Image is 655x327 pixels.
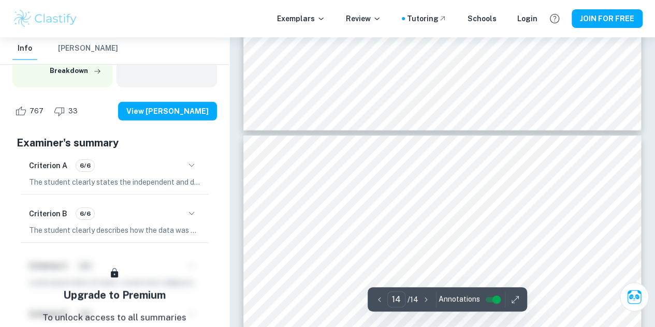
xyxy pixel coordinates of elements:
h5: Examiner's summary [17,135,213,151]
img: Clastify logo [12,8,78,29]
h5: Upgrade to Premium [63,287,166,303]
button: View [PERSON_NAME] [118,102,217,121]
div: Dislike [51,103,83,120]
h6: Criterion B [29,208,67,219]
p: To unlock access to all summaries [42,311,186,324]
button: [PERSON_NAME] [58,37,118,60]
a: Schools [468,13,497,24]
span: Annotations [439,294,480,305]
div: Like [12,103,49,120]
span: 33 [63,106,83,116]
span: 6/6 [76,161,94,170]
p: The student clearly states the independent and dependent variables in the research question, incl... [29,176,200,188]
p: / 14 [407,294,418,305]
button: Info [12,37,37,60]
button: Breakdown [47,63,104,79]
span: 767 [24,106,49,116]
h6: Criterion A [29,160,67,171]
p: The student clearly describes how the data was obtained and processed, presenting raw data in a n... [29,225,200,236]
button: JOIN FOR FREE [572,9,643,28]
span: 6/6 [76,209,94,218]
p: Review [346,13,381,24]
button: Help and Feedback [546,10,563,27]
a: Login [517,13,537,24]
button: Ask Clai [620,283,649,311]
a: Tutoring [407,13,447,24]
p: Exemplars [277,13,325,24]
